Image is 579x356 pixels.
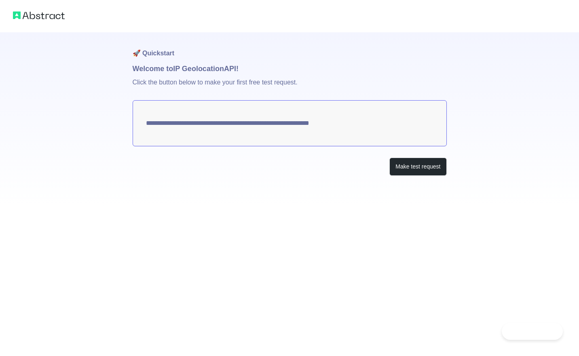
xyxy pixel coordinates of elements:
iframe: Toggle Customer Support [502,323,563,340]
h1: 🚀 Quickstart [133,32,447,63]
p: Click the button below to make your first free test request. [133,74,447,100]
h1: Welcome to IP Geolocation API! [133,63,447,74]
img: Abstract logo [13,10,65,21]
button: Make test request [389,158,446,176]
